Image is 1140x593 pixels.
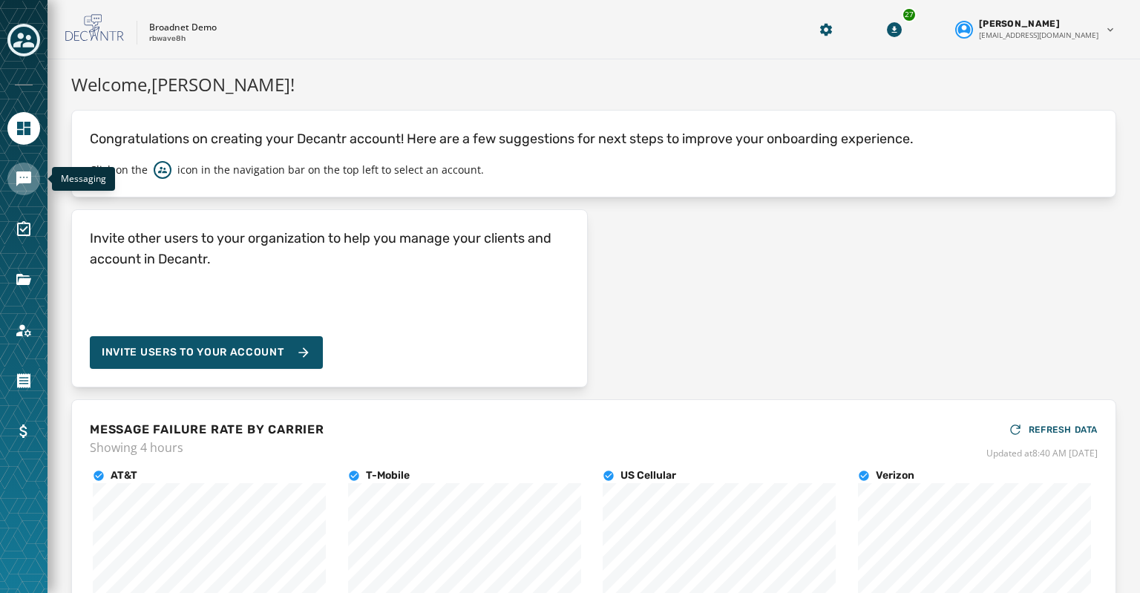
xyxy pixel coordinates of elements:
[90,163,148,177] p: Click on the
[90,128,1098,149] p: Congratulations on creating your Decantr account! Here are a few suggestions for next steps to im...
[149,22,217,33] p: Broadnet Demo
[7,163,40,195] a: Navigate to Messaging
[90,336,323,369] button: Invite Users to your account
[813,16,839,43] button: Manage global settings
[90,421,324,439] h4: MESSAGE FAILURE RATE BY CARRIER
[90,228,569,269] h4: Invite other users to your organization to help you manage your clients and account in Decantr.
[52,167,115,191] div: Messaging
[366,468,410,483] h4: T-Mobile
[7,112,40,145] a: Navigate to Home
[71,71,1116,98] h1: Welcome, [PERSON_NAME] !
[90,439,324,456] span: Showing 4 hours
[149,33,186,45] p: rbwave8h
[7,314,40,347] a: Navigate to Account
[1029,424,1098,436] span: REFRESH DATA
[1008,418,1098,442] button: REFRESH DATA
[620,468,676,483] h4: US Cellular
[111,468,137,483] h4: AT&T
[7,213,40,246] a: Navigate to Surveys
[177,163,484,177] p: icon in the navigation bar on the top left to select an account.
[949,12,1122,47] button: User settings
[979,18,1060,30] span: [PERSON_NAME]
[7,415,40,448] a: Navigate to Billing
[7,263,40,296] a: Navigate to Files
[7,364,40,397] a: Navigate to Orders
[102,345,284,360] span: Invite Users to your account
[881,16,908,43] button: Download Menu
[902,7,917,22] div: 27
[876,468,914,483] h4: Verizon
[7,24,40,56] button: Toggle account select drawer
[986,448,1098,459] span: Updated at 8:40 AM [DATE]
[979,30,1098,41] span: [EMAIL_ADDRESS][DOMAIN_NAME]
